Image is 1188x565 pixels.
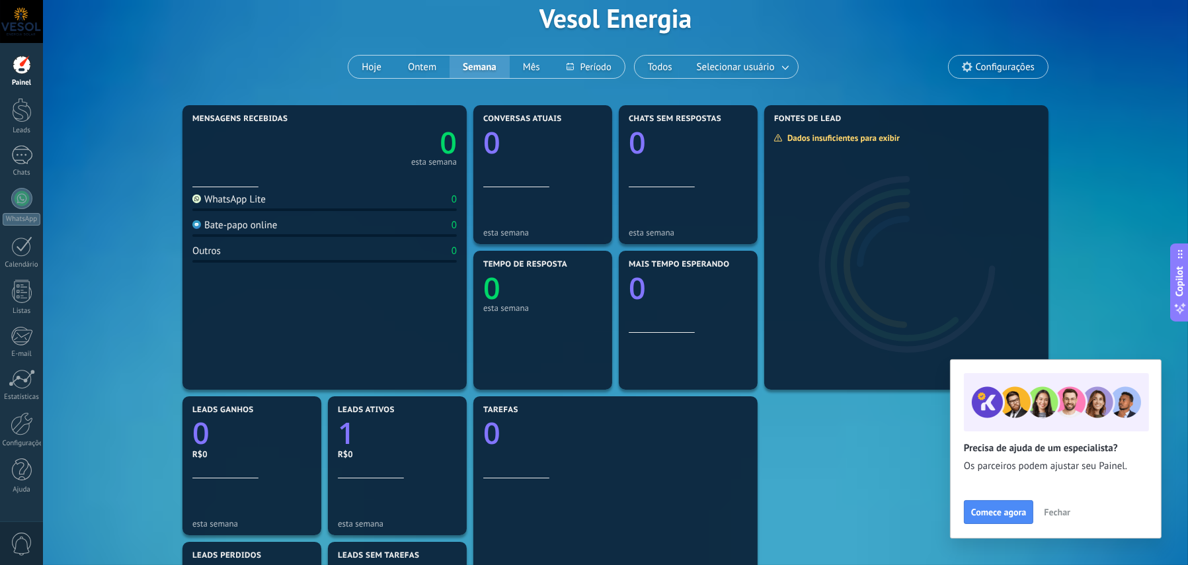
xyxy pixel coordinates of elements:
[483,406,518,415] span: Tarefas
[338,413,355,454] text: 1
[483,228,602,238] div: esta semana
[629,260,730,269] span: Mais tempo esperando
[964,500,1033,524] button: Comece agora
[3,439,41,448] div: Configurações
[3,126,41,135] div: Leads
[964,460,1148,473] span: Os parceiros podem ajustar seu Painel.
[553,56,625,78] button: Período
[629,268,646,308] text: 0
[976,62,1035,73] span: Configurações
[440,122,457,163] text: 0
[452,245,457,257] div: 0
[629,228,748,238] div: esta semana
[395,56,450,78] button: Ontem
[450,56,510,78] button: Semana
[192,413,311,454] a: 0
[3,393,41,402] div: Estatísticas
[338,519,457,529] div: esta semana
[483,413,748,454] a: 0
[192,449,311,460] div: R$0
[338,406,395,415] span: Leads ativos
[483,122,500,163] text: 0
[483,114,562,124] span: Conversas atuais
[971,507,1026,517] span: Comece agora
[483,260,567,269] span: Tempo de resposta
[773,132,909,144] div: Dados insuficientes para exibir
[348,56,395,78] button: Hoje
[338,413,457,454] a: 1
[1038,502,1076,522] button: Fechar
[3,307,41,316] div: Listas
[3,213,40,226] div: WhatsApp
[192,519,311,529] div: esta semana
[635,56,686,78] button: Todos
[192,551,261,560] span: Leads perdidos
[411,159,457,165] div: esta semana
[510,56,553,78] button: Mês
[192,114,288,124] span: Mensagens recebidas
[192,193,266,206] div: WhatsApp Lite
[338,551,419,560] span: Leads sem tarefas
[629,114,721,124] span: Chats sem respostas
[192,220,201,229] img: Bate-papo online
[192,245,221,257] div: Outros
[483,303,602,313] div: esta semana
[964,442,1148,455] h2: Precisa de ajuda de um especialista?
[192,219,277,232] div: Bate-papo online
[774,114,842,124] span: Fontes de lead
[325,122,457,163] a: 0
[192,406,254,415] span: Leads ganhos
[694,58,777,76] span: Selecionar usuário
[452,193,457,206] div: 0
[3,169,41,177] div: Chats
[1173,267,1187,297] span: Copilot
[1044,507,1070,517] span: Fechar
[3,261,41,269] div: Calendário
[686,56,798,78] button: Selecionar usuário
[3,350,41,359] div: E-mail
[338,449,457,460] div: R$0
[483,413,500,454] text: 0
[192,195,201,203] img: WhatsApp Lite
[483,268,500,308] text: 0
[452,219,457,232] div: 0
[3,486,41,494] div: Ajuda
[629,122,646,163] text: 0
[3,79,41,87] div: Painel
[192,413,210,454] text: 0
